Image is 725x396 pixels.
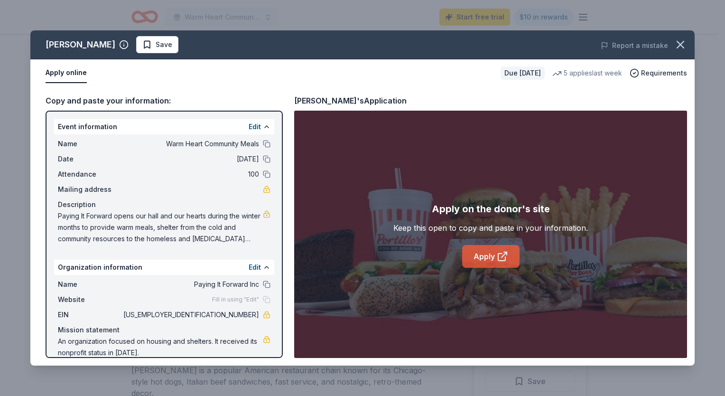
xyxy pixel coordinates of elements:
[294,94,407,107] div: [PERSON_NAME]'s Application
[58,294,121,305] span: Website
[501,66,545,80] div: Due [DATE]
[136,36,178,53] button: Save
[121,138,259,150] span: Warm Heart Community Meals
[462,245,520,268] a: Apply
[46,37,115,52] div: [PERSON_NAME]
[58,279,121,290] span: Name
[249,262,261,273] button: Edit
[249,121,261,132] button: Edit
[58,336,263,358] span: An organization focused on housing and shelters. It received its nonprofit status in [DATE].
[630,67,687,79] button: Requirements
[58,199,270,210] div: Description
[212,296,259,303] span: Fill in using "Edit"
[641,67,687,79] span: Requirements
[46,94,283,107] div: Copy and paste your information:
[58,169,121,180] span: Attendance
[121,279,259,290] span: Paying It Forward Inc
[58,184,121,195] span: Mailing address
[552,67,622,79] div: 5 applies last week
[54,119,274,134] div: Event information
[58,138,121,150] span: Name
[46,63,87,83] button: Apply online
[393,222,588,234] div: Keep this open to copy and paste in your information.
[54,260,274,275] div: Organization information
[58,324,270,336] div: Mission statement
[121,153,259,165] span: [DATE]
[58,309,121,321] span: EIN
[432,201,550,217] div: Apply on the donor's site
[601,40,668,51] button: Report a mistake
[121,309,259,321] span: [US_EMPLOYER_IDENTIFICATION_NUMBER]
[156,39,172,50] span: Save
[58,153,121,165] span: Date
[121,169,259,180] span: 100
[58,210,263,245] span: Paying It Forward opens our hall and our hearts during the winter months to provide warm meals, s...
